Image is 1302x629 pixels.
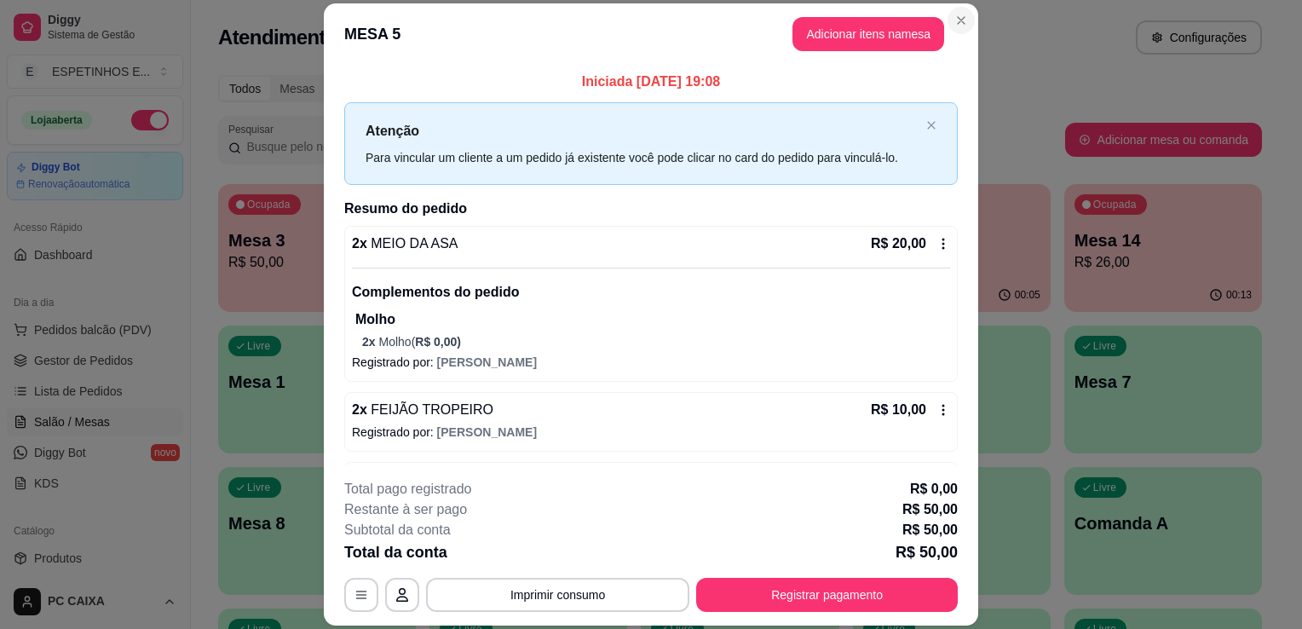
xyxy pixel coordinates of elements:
span: close [926,120,936,130]
p: Molho [355,309,950,330]
p: Molho ( [362,333,950,350]
button: Registrar pagamento [696,578,958,612]
span: FEIJÃO TROPEIRO [367,402,493,417]
p: 2 x [352,400,493,420]
p: Total pago registrado [344,479,471,499]
p: R$ 0,00 [910,479,958,499]
p: Iniciada [DATE] 19:08 [344,72,958,92]
button: Close [948,7,975,34]
header: MESA 5 [324,3,978,65]
span: MEIO DA ASA [367,236,458,251]
p: Registrado por: [352,424,950,441]
div: Para vincular um cliente a um pedido já existente você pode clicar no card do pedido para vinculá... [366,148,919,167]
p: 2 x [352,234,458,254]
span: 2 x [362,335,378,349]
p: Registrado por: [352,354,950,371]
p: Subtotal da conta [344,520,451,540]
p: R$ 50,00 [902,499,958,520]
p: R$ 10,00 [871,400,926,420]
p: R$ 20,00 [871,234,926,254]
p: Restante à ser pago [344,499,467,520]
p: Complementos do pedido [352,282,950,303]
span: [PERSON_NAME] [437,355,537,369]
p: Total da conta [344,540,447,564]
button: Adicionar itens namesa [792,17,944,51]
span: R$ 0,00 ) [415,335,461,349]
button: Imprimir consumo [426,578,689,612]
p: R$ 50,00 [902,520,958,540]
p: R$ 50,00 [896,540,958,564]
h2: Resumo do pedido [344,199,958,219]
span: [PERSON_NAME] [437,425,537,439]
button: close [926,120,936,131]
p: Atenção [366,120,919,141]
